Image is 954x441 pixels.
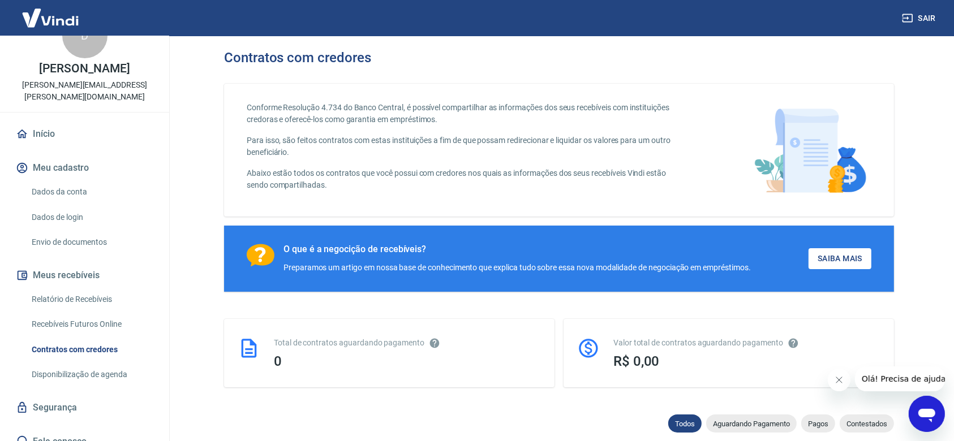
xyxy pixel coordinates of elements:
[706,414,797,433] div: Aguardando Pagamento
[809,248,871,269] a: Saiba Mais
[14,1,87,35] img: Vindi
[247,102,684,126] p: Conforme Resolução 4.734 do Banco Central, é possível compartilhar as informações dos seus recebí...
[801,420,835,428] span: Pagos
[909,396,945,432] iframe: Botão para abrir a janela de mensagens
[27,231,156,254] a: Envio de documentos
[274,337,541,349] div: Total de contratos aguardando pagamento
[283,262,751,274] div: Preparamos um artigo em nossa base de conhecimento que explica tudo sobre essa nova modalidade de...
[828,369,850,391] iframe: Fechar mensagem
[749,102,871,198] img: main-image.9f1869c469d712ad33ce.png
[27,206,156,229] a: Dados de login
[429,338,440,349] svg: Esses contratos não se referem à Vindi, mas sim a outras instituições.
[7,8,95,17] span: Olá! Precisa de ajuda?
[27,288,156,311] a: Relatório de Recebíveis
[27,180,156,204] a: Dados da conta
[14,155,156,180] button: Meu cadastro
[27,338,156,361] a: Contratos com credores
[224,50,371,66] h3: Contratos com credores
[27,363,156,386] a: Disponibilização de agenda
[247,244,274,267] img: Ícone com um ponto de interrogação.
[27,313,156,336] a: Recebíveis Futuros Online
[801,414,835,433] div: Pagos
[613,353,660,369] span: R$ 0,00
[247,135,684,158] p: Para isso, são feitos contratos com estas instituições a fim de que possam redirecionar e liquida...
[613,337,880,349] div: Valor total de contratos aguardando pagamento
[900,8,940,29] button: Sair
[706,420,797,428] span: Aguardando Pagamento
[283,244,751,255] div: O que é a negocição de recebíveis?
[14,263,156,288] button: Meus recebíveis
[855,366,945,391] iframe: Mensagem da empresa
[14,395,156,420] a: Segurança
[39,63,130,75] p: [PERSON_NAME]
[840,420,894,428] span: Contestados
[274,353,541,369] div: 0
[14,122,156,146] a: Início
[668,420,702,428] span: Todos
[668,414,702,433] div: Todos
[247,167,684,191] p: Abaixo estão todos os contratos que você possui com credores nos quais as informações dos seus re...
[840,414,894,433] div: Contestados
[788,338,799,349] svg: O valor comprometido não se refere a pagamentos pendentes na Vindi e sim como garantia a outras i...
[9,79,160,103] p: [PERSON_NAME][EMAIL_ADDRESS][PERSON_NAME][DOMAIN_NAME]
